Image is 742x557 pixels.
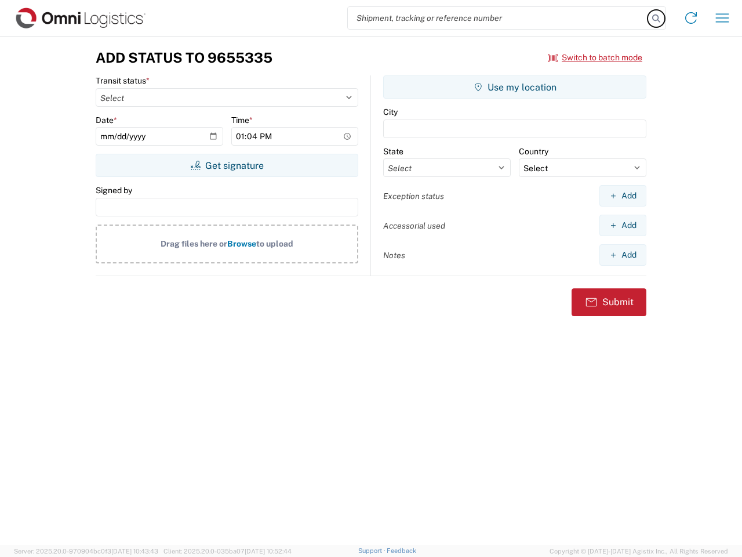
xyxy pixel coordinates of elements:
[227,239,256,248] span: Browse
[96,115,117,125] label: Date
[599,185,646,207] button: Add
[14,548,158,555] span: Server: 2025.20.0-970904bc0f3
[96,185,132,196] label: Signed by
[111,548,158,555] span: [DATE] 10:43:43
[96,154,358,177] button: Get signature
[161,239,227,248] span: Drag files here or
[599,244,646,266] button: Add
[358,547,387,554] a: Support
[256,239,293,248] span: to upload
[387,547,416,554] a: Feedback
[383,75,646,99] button: Use my location
[383,191,444,201] label: Exception status
[548,48,642,67] button: Switch to batch mode
[383,220,445,231] label: Accessorial used
[231,115,253,125] label: Time
[519,146,548,157] label: Country
[245,548,292,555] span: [DATE] 10:52:44
[348,7,648,29] input: Shipment, tracking or reference number
[163,548,292,555] span: Client: 2025.20.0-035ba07
[383,250,405,261] label: Notes
[383,146,403,157] label: State
[383,107,398,117] label: City
[572,288,646,316] button: Submit
[96,75,150,86] label: Transit status
[599,215,646,236] button: Add
[96,49,272,66] h3: Add Status to 9655335
[550,546,728,556] span: Copyright © [DATE]-[DATE] Agistix Inc., All Rights Reserved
